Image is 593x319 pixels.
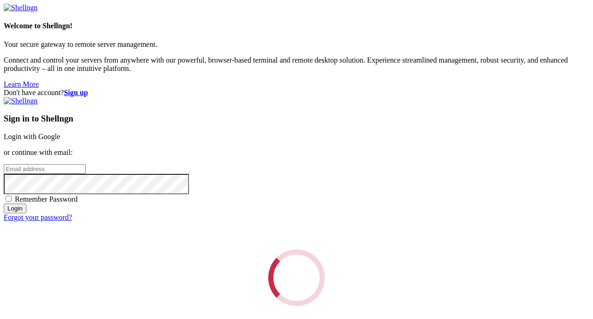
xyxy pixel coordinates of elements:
[4,114,589,124] h3: Sign in to Shellngn
[4,40,589,49] p: Your secure gateway to remote server management.
[4,4,38,12] img: Shellngn
[4,133,60,140] a: Login with Google
[4,80,39,88] a: Learn More
[4,97,38,105] img: Shellngn
[64,89,88,96] a: Sign up
[4,148,589,157] p: or continue with email:
[268,249,325,306] div: Loading...
[4,213,72,221] a: Forgot your password?
[4,89,589,97] div: Don't have account?
[4,164,86,174] input: Email address
[6,196,12,202] input: Remember Password
[4,204,26,213] input: Login
[4,22,589,30] h4: Welcome to Shellngn!
[15,195,78,203] span: Remember Password
[4,56,589,73] p: Connect and control your servers from anywhere with our powerful, browser-based terminal and remo...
